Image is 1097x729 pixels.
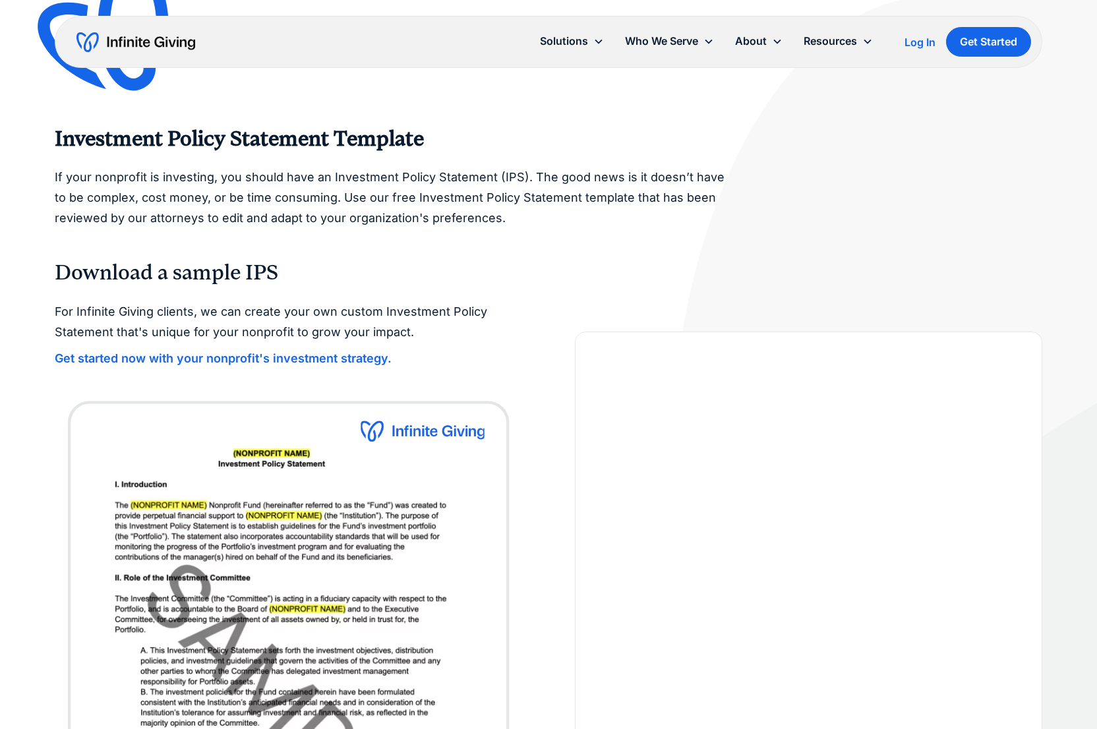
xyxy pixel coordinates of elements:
p: For Infinite Giving clients, we can create your own custom Investment Policy Statement that's uni... [55,302,522,342]
a: Get started now with your nonprofit's investment strategy. [55,352,392,365]
div: Log In [904,37,935,47]
div: Solutions [540,32,588,50]
div: Who We Serve [614,27,725,55]
div: About [725,27,793,55]
div: Resources [804,32,857,50]
h3: Download a sample IPS [55,260,1042,286]
strong: Investment Policy Statement Template [55,127,424,151]
div: Who We Serve [625,32,698,50]
div: Resources [793,27,883,55]
strong: Get started now with your nonprofit's investment strategy. [55,351,392,365]
p: If your nonprofit is investing, you should have an Investment Policy Statement (IPS). The good ne... [55,167,730,228]
a: Log In [904,34,935,50]
a: home [76,32,195,53]
div: About [735,32,767,50]
a: Get Started [946,27,1031,57]
div: Solutions [529,27,614,55]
